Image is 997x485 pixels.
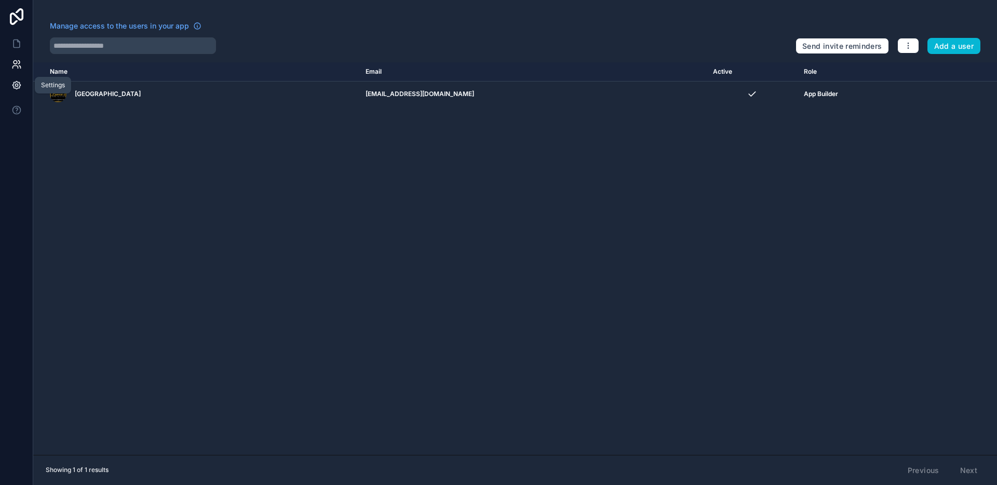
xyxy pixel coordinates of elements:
[41,81,65,89] div: Settings
[50,21,189,31] span: Manage access to the users in your app
[707,62,798,82] th: Active
[359,82,706,107] td: [EMAIL_ADDRESS][DOMAIN_NAME]
[798,62,932,82] th: Role
[46,466,109,474] span: Showing 1 of 1 results
[33,62,359,82] th: Name
[927,38,981,55] button: Add a user
[804,90,838,98] span: App Builder
[359,62,706,82] th: Email
[33,62,997,455] div: scrollable content
[50,21,201,31] a: Manage access to the users in your app
[75,90,141,98] span: [GEOGRAPHIC_DATA]
[796,38,888,55] button: Send invite reminders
